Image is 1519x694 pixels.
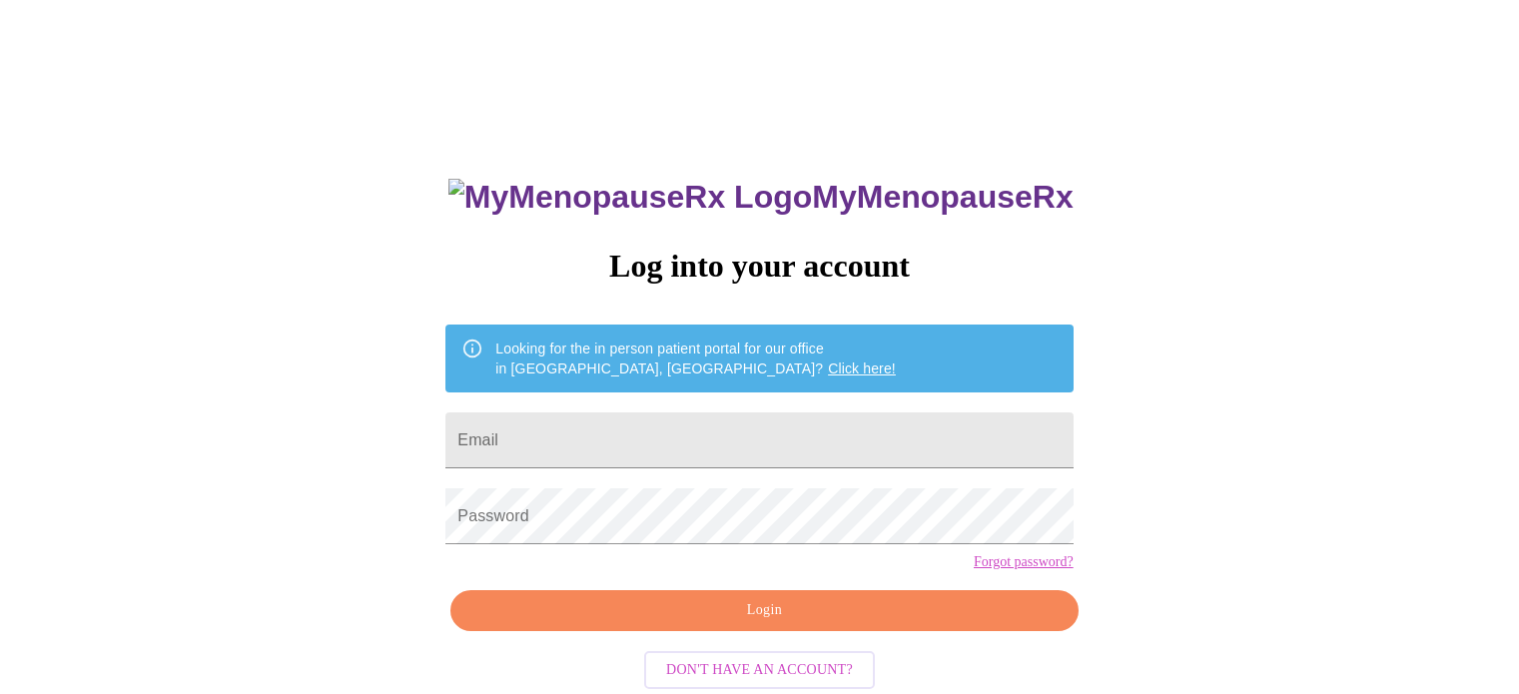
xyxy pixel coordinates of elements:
img: MyMenopauseRx Logo [448,179,812,216]
span: Don't have an account? [666,658,853,683]
span: Login [473,598,1055,623]
a: Click here! [828,360,896,376]
a: Don't have an account? [639,659,880,676]
div: Looking for the in person patient portal for our office in [GEOGRAPHIC_DATA], [GEOGRAPHIC_DATA]? [495,331,896,386]
button: Login [450,590,1078,631]
a: Forgot password? [974,554,1074,570]
button: Don't have an account? [644,651,875,690]
h3: MyMenopauseRx [448,179,1074,216]
h3: Log into your account [445,248,1073,285]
